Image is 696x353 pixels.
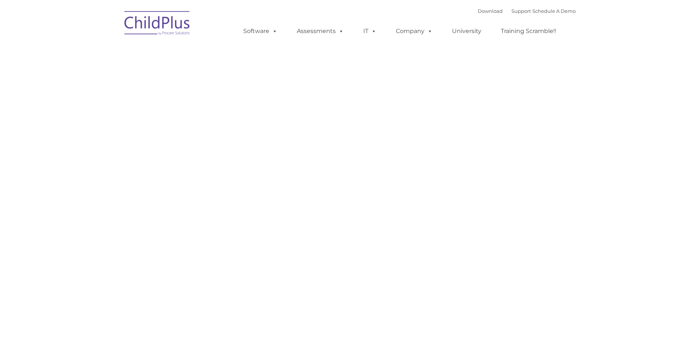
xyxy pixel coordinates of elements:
[478,8,576,14] font: |
[236,24,285,39] a: Software
[356,24,384,39] a: IT
[493,24,564,39] a: Training Scramble!!
[532,8,576,14] a: Schedule A Demo
[389,24,440,39] a: Company
[121,6,194,43] img: ChildPlus by Procare Solutions
[289,24,351,39] a: Assessments
[478,8,503,14] a: Download
[511,8,531,14] a: Support
[445,24,489,39] a: University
